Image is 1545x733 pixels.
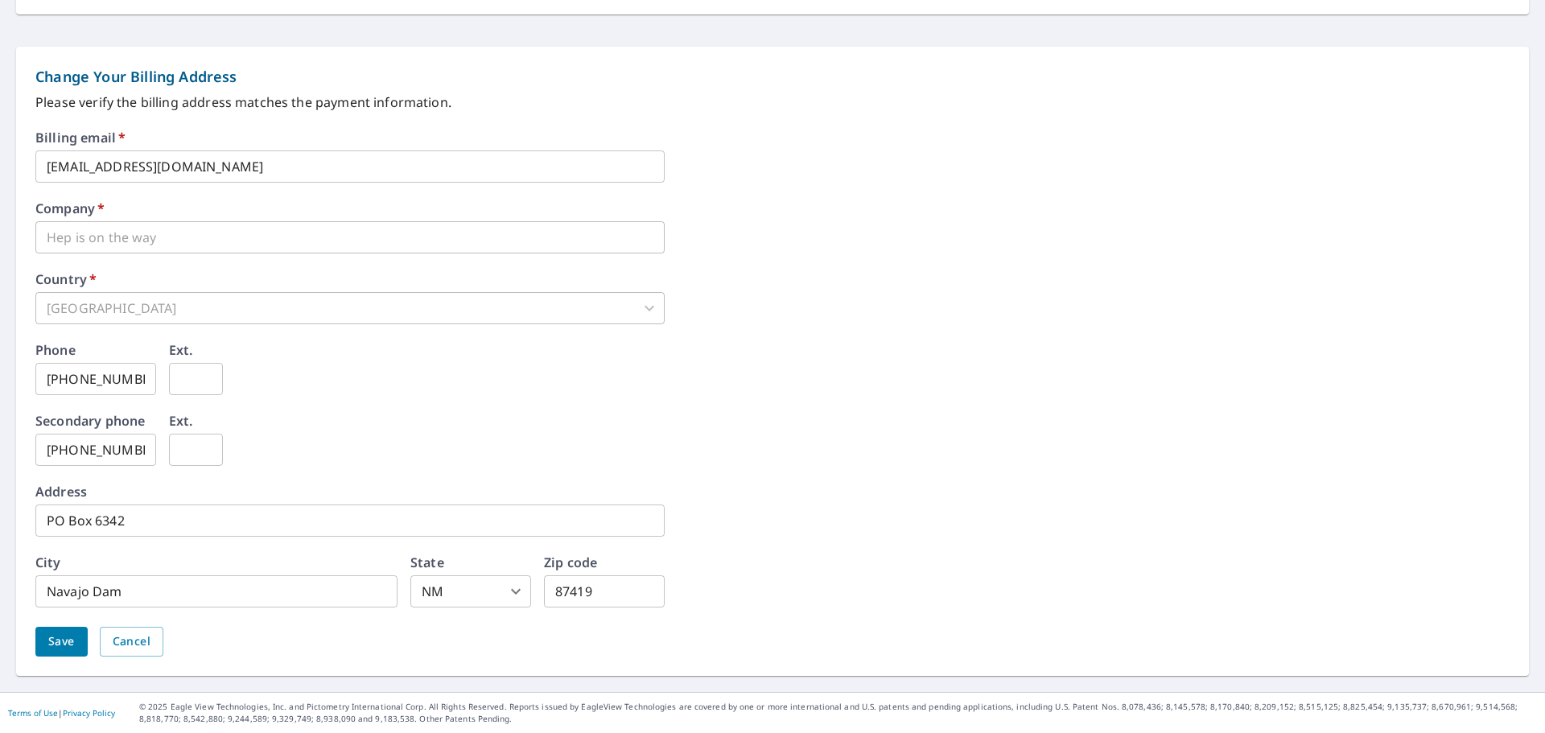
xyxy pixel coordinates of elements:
a: Privacy Policy [63,707,115,719]
label: Country [35,273,97,286]
div: [GEOGRAPHIC_DATA] [35,292,665,324]
button: Cancel [100,627,163,657]
label: Phone [35,344,76,356]
label: City [35,556,61,569]
label: Address [35,485,87,498]
span: Save [48,632,75,652]
label: Zip code [544,556,597,569]
p: Please verify the billing address matches the payment information. [35,93,1510,112]
label: Ext. [169,344,193,356]
label: State [410,556,444,569]
label: Billing email [35,131,126,144]
label: Company [35,202,105,215]
span: Cancel [113,632,150,652]
p: | [8,708,115,718]
p: Change Your Billing Address [35,66,1510,88]
div: NM [410,575,531,607]
label: Secondary phone [35,414,145,427]
p: © 2025 Eagle View Technologies, Inc. and Pictometry International Corp. All Rights Reserved. Repo... [139,701,1537,725]
button: Save [35,627,88,657]
label: Ext. [169,414,193,427]
a: Terms of Use [8,707,58,719]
